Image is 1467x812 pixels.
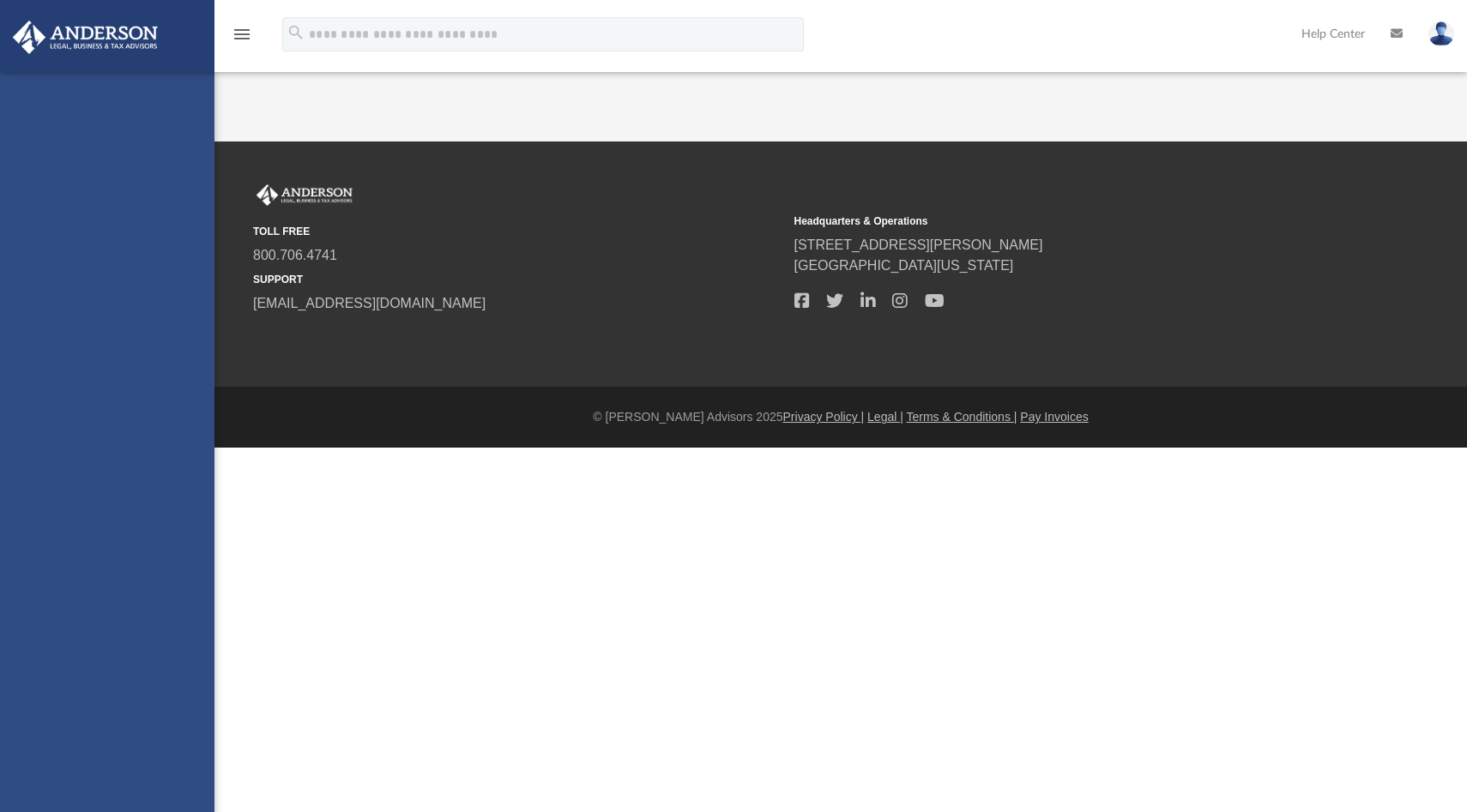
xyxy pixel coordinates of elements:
img: User Pic [1428,21,1454,46]
div: © [PERSON_NAME] Advisors 2025 [214,408,1467,426]
a: 800.706.4741 [253,248,337,262]
a: Pay Invoices [1020,410,1088,424]
a: [EMAIL_ADDRESS][DOMAIN_NAME] [253,296,486,310]
a: Terms & Conditions | [907,410,1017,424]
i: menu [232,24,252,45]
img: Anderson Advisors Platinum Portal [8,21,163,54]
small: TOLL FREE [253,224,782,239]
a: Legal | [867,410,903,424]
a: menu [232,33,252,45]
a: [STREET_ADDRESS][PERSON_NAME] [794,238,1043,252]
small: Headquarters & Operations [794,214,1324,229]
img: Anderson Advisors Platinum Portal [253,184,356,207]
a: [GEOGRAPHIC_DATA][US_STATE] [794,258,1014,273]
a: Privacy Policy | [783,410,865,424]
small: SUPPORT [253,272,782,287]
i: search [287,23,305,42]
